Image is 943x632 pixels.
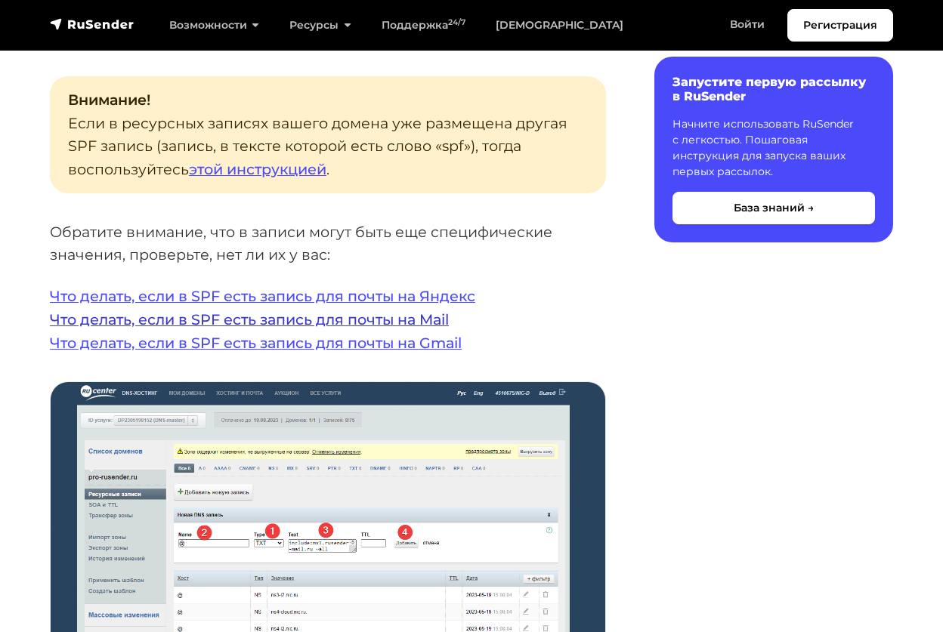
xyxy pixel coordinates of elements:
a: Ресурсы [274,10,366,41]
a: [DEMOGRAPHIC_DATA] [481,10,638,41]
p: Если в ресурсных записях вашего домена уже размещена другая SPF запись (запись, в тексте которой ... [50,76,606,193]
p: Обратите внимание, что в записи могут быть еще специфические значения, проверьте, нет ли их у вас: [50,220,606,267]
a: Поддержка24/7 [366,10,481,41]
a: Войти [715,9,780,40]
a: этой инструкцией [189,160,326,178]
strong: Внимание! [68,91,150,109]
a: Что делать, если в SPF есть запись для почты на Яндекс [50,287,475,305]
h6: Запустите первую рассылку в RuSender [672,75,875,103]
p: Начните использовать RuSender с легкостью. Пошаговая инструкция для запуска ваших первых рассылок. [672,116,875,179]
a: Запустите первую рассылку в RuSender Начните использовать RuSender с легкостью. Пошаговая инструк... [654,57,893,242]
img: RuSender [50,17,134,32]
button: База знаний → [672,191,875,224]
a: Что делать, если в SPF есть запись для почты на Mail [50,310,449,328]
a: Что делать, если в SPF есть запись для почты на Gmail [50,334,462,352]
sup: 24/7 [448,17,465,27]
a: Регистрация [787,9,893,42]
a: Возможности [154,10,274,41]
